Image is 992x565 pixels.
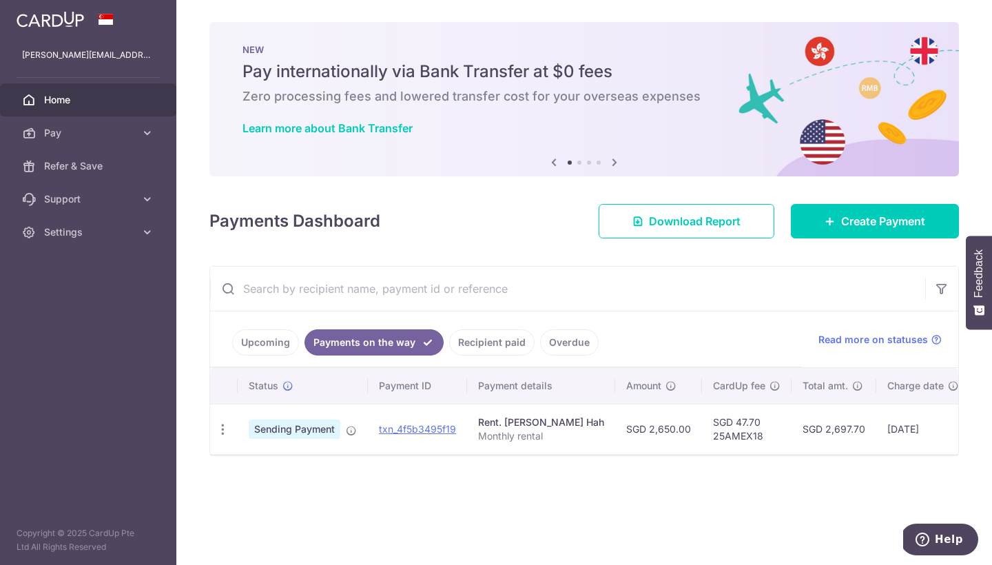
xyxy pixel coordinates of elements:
[713,379,765,393] span: CardUp fee
[209,209,380,234] h4: Payments Dashboard
[791,204,959,238] a: Create Payment
[44,192,135,206] span: Support
[44,225,135,239] span: Settings
[792,404,876,454] td: SGD 2,697.70
[966,236,992,329] button: Feedback - Show survey
[242,88,926,105] h6: Zero processing fees and lowered transfer cost for your overseas expenses
[232,329,299,356] a: Upcoming
[44,126,135,140] span: Pay
[249,420,340,439] span: Sending Payment
[467,368,615,404] th: Payment details
[17,11,84,28] img: CardUp
[818,333,928,347] span: Read more on statuses
[379,423,456,435] a: txn_4f5b3495f19
[649,213,741,229] span: Download Report
[209,22,959,176] img: Bank transfer banner
[242,44,926,55] p: NEW
[876,404,970,454] td: [DATE]
[702,404,792,454] td: SGD 47.70 25AMEX18
[242,121,413,135] a: Learn more about Bank Transfer
[626,379,661,393] span: Amount
[478,429,604,443] p: Monthly rental
[22,48,154,62] p: [PERSON_NAME][EMAIL_ADDRESS][DOMAIN_NAME]
[210,267,925,311] input: Search by recipient name, payment id or reference
[249,379,278,393] span: Status
[242,61,926,83] h5: Pay internationally via Bank Transfer at $0 fees
[841,213,925,229] span: Create Payment
[478,415,604,429] div: Rent. [PERSON_NAME] Hah
[887,379,944,393] span: Charge date
[449,329,535,356] a: Recipient paid
[599,204,774,238] a: Download Report
[44,159,135,173] span: Refer & Save
[368,368,467,404] th: Payment ID
[973,249,985,298] span: Feedback
[615,404,702,454] td: SGD 2,650.00
[540,329,599,356] a: Overdue
[44,93,135,107] span: Home
[818,333,942,347] a: Read more on statuses
[903,524,978,558] iframe: Opens a widget where you can find more information
[304,329,444,356] a: Payments on the way
[803,379,848,393] span: Total amt.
